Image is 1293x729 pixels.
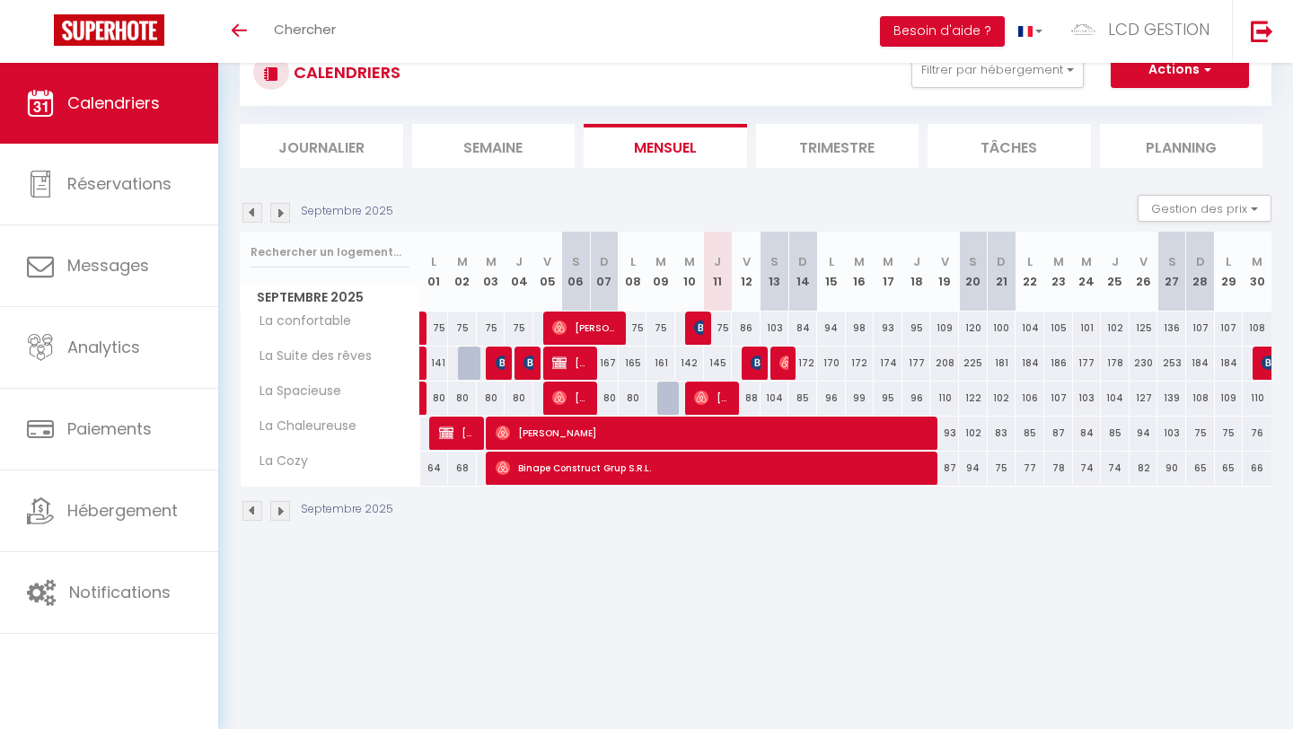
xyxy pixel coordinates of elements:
div: 94 [817,312,846,345]
div: 99 [846,382,875,415]
div: 103 [1073,382,1102,415]
th: 05 [533,232,562,312]
div: 136 [1157,312,1186,345]
button: Gestion des prix [1138,195,1271,222]
div: 184 [1016,347,1044,380]
div: 167 [590,347,619,380]
span: La Suite des rêves [243,347,376,366]
th: 22 [1016,232,1044,312]
div: 80 [477,382,506,415]
div: 77 [1016,452,1044,485]
abbr: V [543,253,551,270]
div: 87 [930,452,959,485]
div: 145 [704,347,733,380]
div: 78 [1044,452,1073,485]
span: [PERSON_NAME] [523,346,532,380]
div: 178 [1101,347,1130,380]
div: 186 [1044,347,1073,380]
span: [PERSON_NAME] [779,346,788,380]
div: 103 [761,312,789,345]
div: 104 [1101,382,1130,415]
div: 161 [646,347,675,380]
abbr: D [600,253,609,270]
div: 75 [505,312,533,345]
div: 75 [1215,417,1244,450]
span: Messages [67,254,149,277]
abbr: V [1139,253,1148,270]
span: [PERSON_NAME] [552,346,589,380]
div: 106 [1016,382,1044,415]
abbr: M [854,253,865,270]
span: Binape Construct Grup S.R.L. [496,451,922,485]
div: 100 [988,312,1016,345]
div: 75 [1186,417,1215,450]
li: Mensuel [584,124,747,168]
span: [PERSON_NAME] [694,381,731,415]
th: 13 [761,232,789,312]
abbr: M [1053,253,1064,270]
div: 84 [1073,417,1102,450]
div: 108 [1243,312,1271,345]
th: 04 [505,232,533,312]
div: 105 [1044,312,1073,345]
button: Actions [1111,52,1249,88]
div: 120 [959,312,988,345]
div: 107 [1215,312,1244,345]
div: 65 [1215,452,1244,485]
abbr: V [941,253,949,270]
th: 01 [420,232,449,312]
div: 172 [846,347,875,380]
div: 83 [988,417,1016,450]
div: 122 [959,382,988,415]
div: 172 [788,347,817,380]
abbr: D [1196,253,1205,270]
iframe: Chat [1217,648,1280,716]
a: [PERSON_NAME] [420,312,429,346]
div: 107 [1186,312,1215,345]
abbr: J [515,253,523,270]
li: Semaine [412,124,576,168]
th: 19 [930,232,959,312]
th: 15 [817,232,846,312]
abbr: D [997,253,1006,270]
span: Notifications [69,581,171,603]
abbr: D [798,253,807,270]
abbr: S [1168,253,1176,270]
div: 181 [988,347,1016,380]
div: 208 [930,347,959,380]
span: Calendriers [67,92,160,114]
div: 103 [1157,417,1186,450]
div: 165 [619,347,647,380]
div: 96 [902,382,931,415]
div: 101 [1073,312,1102,345]
div: 102 [1101,312,1130,345]
button: Besoin d'aide ? [880,16,1005,47]
div: 170 [817,347,846,380]
div: 68 [448,452,477,485]
th: 30 [1243,232,1271,312]
th: 11 [704,232,733,312]
div: 85 [1016,417,1044,450]
button: Filtrer par hébergement [911,52,1084,88]
th: 10 [675,232,704,312]
div: 253 [1157,347,1186,380]
div: 85 [788,382,817,415]
span: LCD GESTION [1108,18,1209,40]
div: 96 [817,382,846,415]
th: 08 [619,232,647,312]
th: 02 [448,232,477,312]
div: 93 [874,312,902,345]
th: 06 [562,232,591,312]
span: Analytics [67,336,140,358]
abbr: M [1081,253,1092,270]
div: 75 [646,312,675,345]
th: 12 [732,232,761,312]
div: 75 [448,312,477,345]
th: 20 [959,232,988,312]
li: Tâches [928,124,1091,168]
div: 109 [930,312,959,345]
div: 75 [420,312,449,345]
div: 225 [959,347,988,380]
div: 74 [1073,452,1102,485]
th: 17 [874,232,902,312]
